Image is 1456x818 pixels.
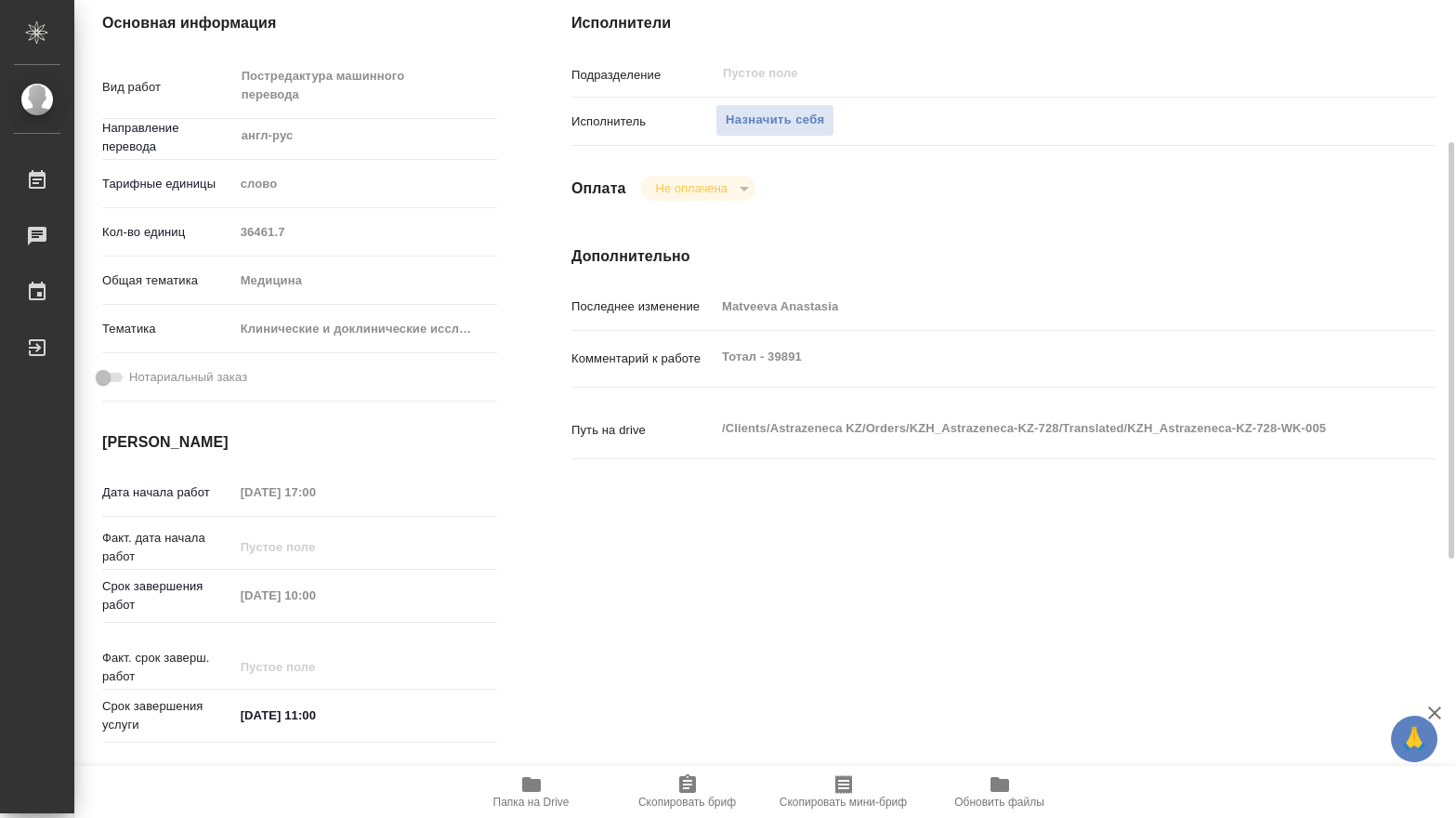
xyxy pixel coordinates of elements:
span: 🙏 [1398,719,1430,759]
input: Пустое поле [234,218,497,245]
button: Обновить файлы [922,766,1078,818]
input: Пустое поле [234,582,397,609]
input: Пустое поле [715,293,1364,320]
span: Обновить файлы [954,796,1044,809]
input: Пустое поле [234,479,397,506]
h4: [PERSON_NAME] [102,431,497,454]
button: Скопировать бриф [610,766,766,818]
h4: Дополнительно [571,245,1436,268]
p: Вид работ [102,78,234,97]
button: 🙏 [1391,716,1437,762]
p: Последнее изменение [571,297,715,316]
p: Комментарий к работе [571,350,715,368]
div: Медицина [234,265,497,297]
p: Путь на drive [571,421,715,440]
span: Скопировать мини-бриф [780,796,907,809]
textarea: /Clients/Astrazeneca KZ/Orders/KZH_Astrazeneca-KZ-728/Translated/KZH_Astrazeneca-KZ-728-WK-005 [715,413,1364,444]
div: Не оплачена [641,176,755,201]
span: Нотариальный заказ [129,368,247,387]
div: Клинические и доклинические исследования [234,313,497,345]
p: Срок завершения услуги [102,697,234,734]
p: Тарифные единицы [102,175,234,193]
input: Пустое поле [234,534,397,561]
button: Папка на Drive [453,766,610,818]
p: Направление перевода [102,119,234,156]
p: Срок завершения работ [102,577,234,614]
p: Кол-во единиц [102,223,234,242]
span: Папка на Drive [493,796,570,809]
button: Не оплачена [650,180,733,196]
p: Исполнитель [571,112,715,131]
h4: Исполнители [571,12,1436,34]
p: Тематика [102,320,234,338]
textarea: Тотал - 39891 [715,341,1364,373]
div: слово [234,168,497,200]
p: Факт. дата начала работ [102,529,234,566]
input: ✎ Введи что-нибудь [234,702,397,729]
p: Факт. срок заверш. работ [102,649,234,686]
h4: Оплата [571,178,626,200]
button: Скопировать мини-бриф [766,766,922,818]
h4: Основная информация [102,12,497,34]
button: Назначить себя [715,104,834,137]
p: Дата начала работ [102,483,234,502]
p: Общая тематика [102,271,234,290]
input: Пустое поле [721,62,1320,85]
span: Скопировать бриф [638,796,736,809]
span: Назначить себя [726,110,824,131]
p: Подразделение [571,66,715,85]
input: Пустое поле [234,653,397,680]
